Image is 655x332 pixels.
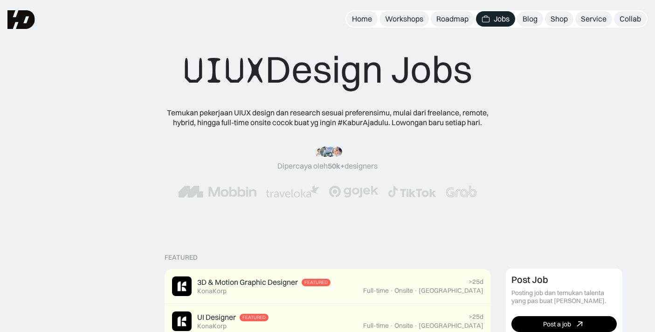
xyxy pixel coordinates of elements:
a: Job Image3D & Motion Graphic DesignerFeaturedKonaKorp>25dFull-time·Onsite·[GEOGRAPHIC_DATA] [165,269,491,304]
span: UIUX [183,48,265,93]
div: Posting job dan temukan talenta yang pas buat [PERSON_NAME]. [511,289,617,305]
div: [GEOGRAPHIC_DATA] [419,287,483,295]
a: Service [575,11,612,27]
div: 3D & Motion Graphic Designer [197,277,298,287]
div: Design Jobs [183,47,472,93]
div: Full-time [363,322,389,330]
div: Featured [242,315,266,320]
span: 50k+ [328,161,345,170]
div: KonaKorp [197,322,227,330]
div: · [390,322,393,330]
div: >25d [469,278,483,286]
div: · [414,287,418,295]
a: Roadmap [431,11,474,27]
div: Featured [304,280,328,285]
a: Collab [614,11,647,27]
div: Service [581,14,607,24]
div: Workshops [385,14,423,24]
div: Blog [523,14,538,24]
div: UI Designer [197,312,236,322]
div: Shop [551,14,568,24]
div: [GEOGRAPHIC_DATA] [419,322,483,330]
div: Post Job [511,274,548,285]
div: Onsite [394,322,413,330]
div: Full-time [363,287,389,295]
div: Collab [620,14,641,24]
div: KonaKorp [197,287,227,295]
a: Blog [517,11,543,27]
div: Temukan pekerjaan UIUX design dan research sesuai preferensimu, mulai dari freelance, remote, hyb... [160,108,496,127]
div: · [390,287,393,295]
a: Home [346,11,378,27]
div: Home [352,14,372,24]
a: Shop [545,11,573,27]
div: · [414,322,418,330]
div: Post a job [543,320,571,328]
div: Dipercaya oleh designers [277,161,378,171]
div: Onsite [394,287,413,295]
a: Workshops [379,11,429,27]
a: Jobs [476,11,515,27]
a: Post a job [511,316,617,332]
div: Roadmap [436,14,469,24]
img: Job Image [172,276,192,296]
div: >25d [469,313,483,321]
img: Job Image [172,311,192,331]
div: Jobs [494,14,510,24]
div: Featured [165,254,198,261]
